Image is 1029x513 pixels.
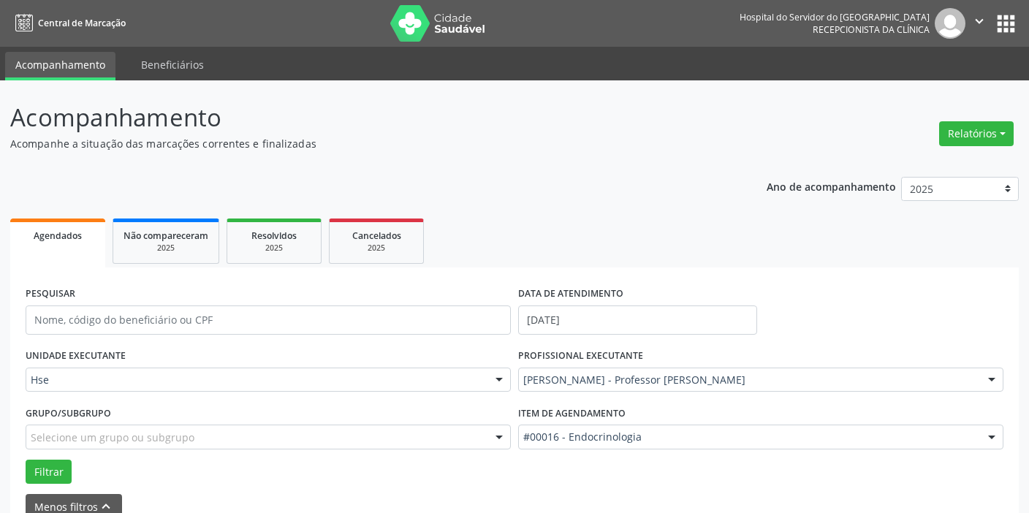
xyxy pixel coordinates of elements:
span: #00016 - Endocrinologia [523,430,973,444]
span: [PERSON_NAME] - Professor [PERSON_NAME] [523,373,973,387]
button: Relatórios [939,121,1014,146]
p: Acompanhe a situação das marcações correntes e finalizadas [10,136,716,151]
a: Beneficiários [131,52,214,77]
button: apps [993,11,1019,37]
label: DATA DE ATENDIMENTO [518,283,623,305]
span: Hse [31,373,481,387]
p: Acompanhamento [10,99,716,136]
input: Selecione um intervalo [518,305,757,335]
span: Cancelados [352,229,401,242]
div: 2025 [124,243,208,254]
p: Ano de acompanhamento [767,177,896,195]
label: Item de agendamento [518,402,626,425]
div: 2025 [340,243,413,254]
span: Selecione um grupo ou subgrupo [31,430,194,445]
span: Central de Marcação [38,17,126,29]
label: Grupo/Subgrupo [26,402,111,425]
span: Recepcionista da clínica [813,23,930,36]
label: UNIDADE EXECUTANTE [26,345,126,368]
button:  [965,8,993,39]
span: Não compareceram [124,229,208,242]
label: PESQUISAR [26,283,75,305]
a: Acompanhamento [5,52,115,80]
input: Nome, código do beneficiário ou CPF [26,305,511,335]
span: Agendados [34,229,82,242]
div: Hospital do Servidor do [GEOGRAPHIC_DATA] [740,11,930,23]
i:  [971,13,987,29]
img: img [935,8,965,39]
a: Central de Marcação [10,11,126,35]
button: Filtrar [26,460,72,484]
span: Resolvidos [251,229,297,242]
label: PROFISSIONAL EXECUTANTE [518,345,643,368]
div: 2025 [238,243,311,254]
